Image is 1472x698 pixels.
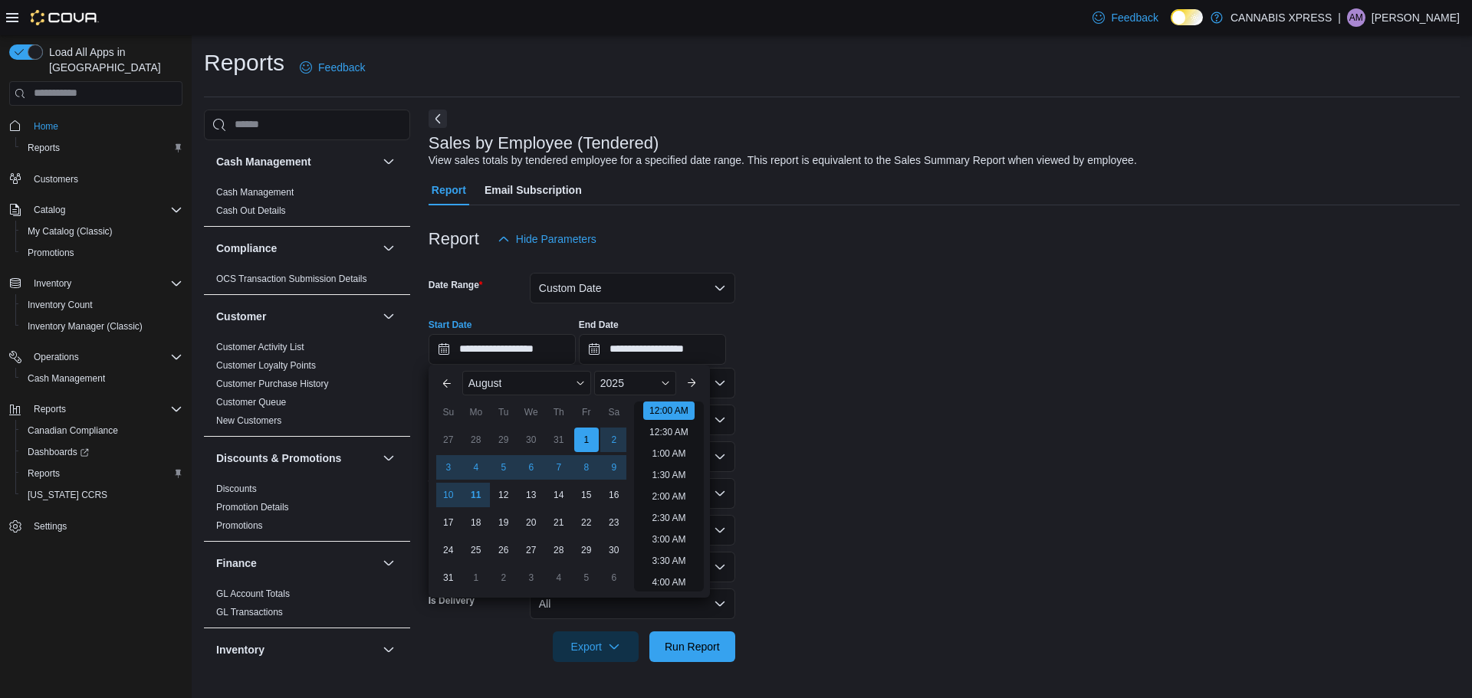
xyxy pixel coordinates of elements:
button: [US_STATE] CCRS [15,484,189,506]
span: Promotions [216,519,263,532]
a: GL Transactions [216,607,283,618]
button: Home [3,115,189,137]
ul: Time [634,401,704,591]
div: day-1 [574,428,599,452]
span: Customer Activity List [216,341,304,353]
span: GL Transactions [216,606,283,618]
div: day-6 [602,565,626,590]
p: | [1338,8,1341,27]
button: Operations [28,348,85,366]
a: Feedback [294,52,371,83]
div: day-2 [602,428,626,452]
h3: Inventory [216,642,264,657]
span: August [468,377,502,389]
div: day-5 [491,455,516,480]
button: Cash Management [379,152,398,171]
span: Catalog [34,204,65,216]
button: Discounts & Promotions [379,449,398,467]
span: Home [28,116,182,136]
button: Open list of options [714,414,726,426]
a: Home [28,117,64,136]
div: day-11 [464,483,488,507]
button: Compliance [216,241,376,256]
div: Button. Open the year selector. 2025 is currently selected. [594,371,676,395]
div: Finance [204,585,410,628]
span: Customer Queue [216,396,286,408]
input: Press the down key to enter a popover containing a calendar. Press the escape key to close the po... [429,334,576,365]
div: day-25 [464,538,488,562]
li: 3:00 AM [646,530,692,549]
a: Cash Management [21,369,111,388]
span: Inventory Count [21,296,182,314]
button: Reports [15,463,189,484]
h3: Compliance [216,241,277,256]
img: Cova [31,10,99,25]
span: Inventory Count [28,299,93,311]
a: Settings [28,517,73,536]
li: 1:00 AM [646,444,692,463]
input: Press the down key to open a popover containing a calendar. [579,334,726,365]
span: Dashboards [21,443,182,461]
button: Open list of options [714,451,726,463]
span: Promotion Details [216,501,289,513]
span: My Catalog (Classic) [21,222,182,241]
button: Inventory [3,273,189,294]
div: day-15 [574,483,599,507]
div: August, 2025 [435,426,628,591]
div: Fr [574,400,599,424]
span: My Catalog (Classic) [28,225,113,238]
button: Settings [3,515,189,537]
div: Sa [602,400,626,424]
li: 1:30 AM [646,466,692,484]
button: Hide Parameters [491,224,603,254]
li: 2:30 AM [646,509,692,527]
div: day-2 [491,565,516,590]
button: Open list of options [714,377,726,389]
span: Settings [34,520,67,533]
span: GL Account Totals [216,588,290,600]
a: My Catalog (Classic) [21,222,119,241]
a: Canadian Compliance [21,421,124,440]
button: Reports [3,398,189,420]
span: Inventory [28,274,182,293]
h3: Sales by Employee (Tendered) [429,134,659,152]
span: Operations [34,351,79,363]
label: End Date [579,319,619,331]
div: day-16 [602,483,626,507]
span: Canadian Compliance [21,421,182,440]
div: day-14 [547,483,571,507]
button: Catalog [28,201,71,219]
a: Discounts [216,483,257,494]
button: My Catalog (Classic) [15,221,189,242]
a: Dashboards [21,443,95,461]
span: Canadian Compliance [28,424,118,437]
span: Settings [28,516,182,536]
a: Reports [21,139,66,157]
nav: Complex example [9,109,182,578]
span: Promotions [21,244,182,262]
a: Customer Purchase History [216,378,329,389]
p: CANNABIS XPRESS [1230,8,1332,27]
div: Discounts & Promotions [204,480,410,541]
span: Dark Mode [1171,25,1171,26]
a: GL Account Totals [216,588,290,599]
div: Button. Open the month selector. August is currently selected. [462,371,591,395]
span: Customer Purchase History [216,378,329,390]
div: View sales totals by tendered employee for a specified date range. This report is equivalent to t... [429,152,1137,169]
button: Promotions [15,242,189,264]
span: Operations [28,348,182,366]
button: Inventory [379,641,398,659]
div: Cash Management [204,183,410,226]
div: day-22 [574,510,599,535]
div: Tu [491,400,516,424]
input: Dark Mode [1171,9,1203,25]
span: Reports [34,403,66,415]
h3: Report [429,230,479,248]
span: OCS Transaction Submission Details [216,273,367,285]
button: Inventory Count [15,294,189,316]
button: Export [553,631,639,662]
span: Reports [21,464,182,483]
span: Load All Apps in [GEOGRAPHIC_DATA] [43,44,182,75]
button: Reports [28,400,72,418]
button: Next month [679,371,704,395]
